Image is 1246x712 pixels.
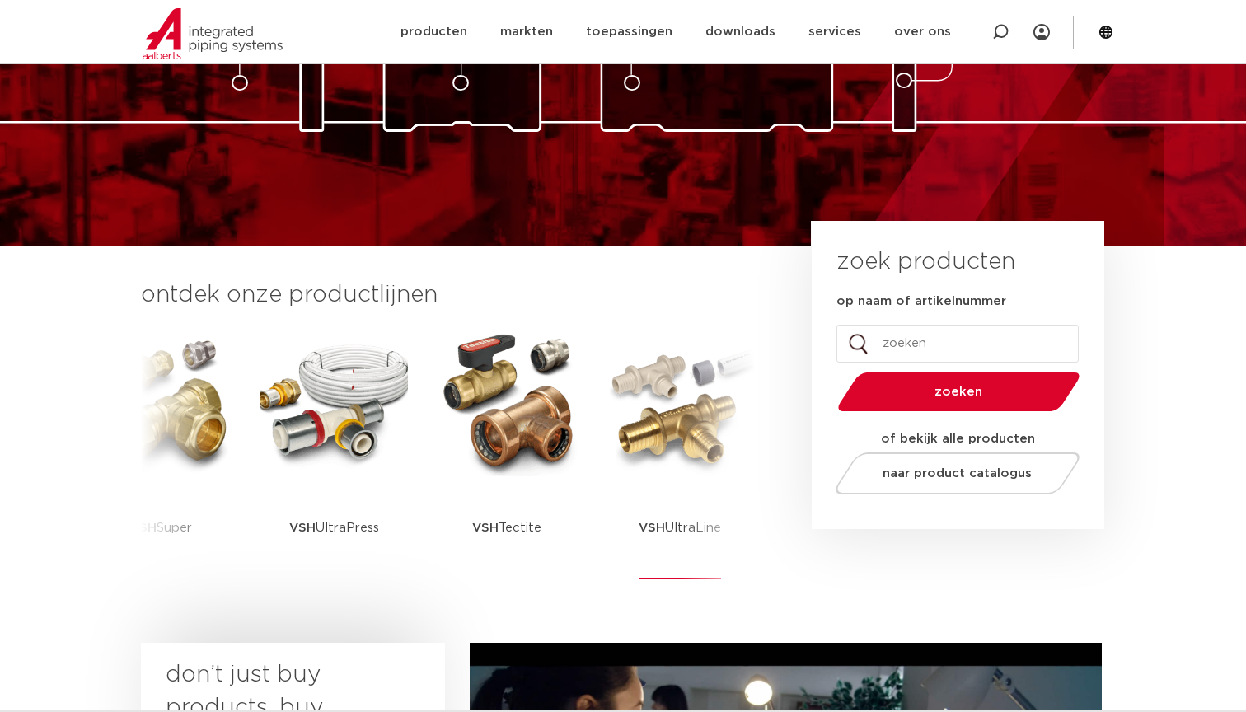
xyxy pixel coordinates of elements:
[472,476,541,579] p: Tectite
[836,293,1006,310] label: op naam of artikelnummer
[130,522,157,534] strong: VSH
[606,328,754,579] a: VSHUltraLine
[433,328,581,579] a: VSHTectite
[883,467,1033,480] span: naar product catalogus
[836,325,1079,363] input: zoeken
[639,522,665,534] strong: VSH
[836,246,1015,279] h3: zoek producten
[289,522,316,534] strong: VSH
[141,279,756,311] h3: ontdek onze productlijnen
[880,386,1038,398] span: zoeken
[881,433,1035,445] strong: of bekijk alle producten
[260,328,408,579] a: VSHUltraPress
[472,522,499,534] strong: VSH
[831,452,1084,494] a: naar product catalogus
[289,476,379,579] p: UltraPress
[639,476,721,579] p: UltraLine
[130,476,192,579] p: Super
[87,328,235,579] a: VSHSuper
[831,371,1087,413] button: zoeken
